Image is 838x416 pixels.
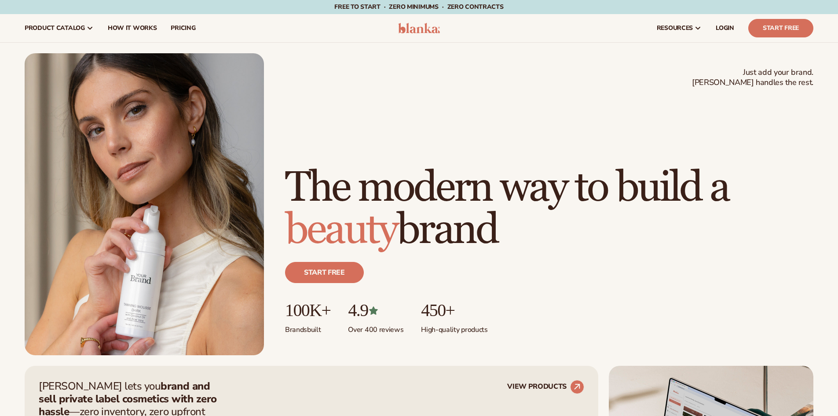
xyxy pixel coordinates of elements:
p: 4.9 [348,301,403,320]
img: Female holding tanning mousse. [25,53,264,355]
p: 450+ [421,301,487,320]
span: How It Works [108,25,157,32]
a: product catalog [18,14,101,42]
span: resources [657,25,693,32]
span: LOGIN [716,25,734,32]
a: pricing [164,14,202,42]
a: resources [650,14,709,42]
p: Over 400 reviews [348,320,403,335]
span: beauty [285,204,397,256]
span: pricing [171,25,195,32]
h1: The modern way to build a brand [285,167,813,251]
p: 100K+ [285,301,330,320]
p: High-quality products [421,320,487,335]
img: logo [398,23,440,33]
span: product catalog [25,25,85,32]
a: Start Free [748,19,813,37]
a: Start free [285,262,364,283]
span: Just add your brand. [PERSON_NAME] handles the rest. [692,67,813,88]
p: Brands built [285,320,330,335]
a: How It Works [101,14,164,42]
span: Free to start · ZERO minimums · ZERO contracts [334,3,503,11]
a: VIEW PRODUCTS [507,380,584,394]
a: LOGIN [709,14,741,42]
